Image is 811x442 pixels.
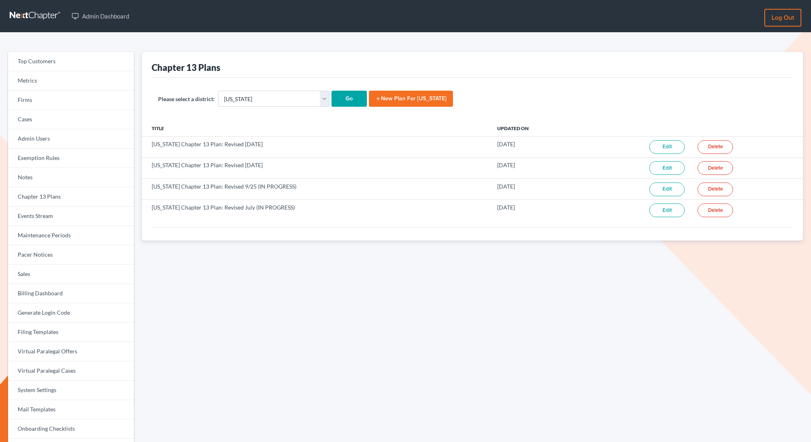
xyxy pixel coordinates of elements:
a: Edit [649,161,685,175]
button: Delete [698,203,733,217]
label: Please select a district: [158,95,215,103]
a: Cases [8,110,134,129]
button: Delete [698,161,733,175]
td: [DATE] [491,137,587,158]
i: add [375,96,381,102]
a: Generate Login Code [8,303,134,323]
button: Delete [698,140,733,154]
a: Firms [8,91,134,110]
input: Go [331,91,367,107]
a: Metrics [8,71,134,91]
td: [US_STATE] Chapter 13 Plan: Revised [DATE] [142,137,491,158]
th: Title [142,120,491,136]
td: [US_STATE] Chapter 13 Plan: Revised [DATE] [142,158,491,178]
td: [DATE] [491,178,587,199]
a: Mail Templates [8,400,134,419]
a: Virtual Paralegal Cases [8,361,134,381]
td: [DATE] [491,158,587,178]
td: [US_STATE] Chapter 13 Plan: Revised July (IN PROGRESS) [142,200,491,221]
a: Admin Dashboard [68,9,133,23]
a: Log out [764,9,801,27]
a: Notes [8,168,134,187]
a: addNew Plan for [US_STATE] [369,91,453,107]
th: Updated on [491,120,587,136]
a: Edit [649,203,685,217]
a: Exemption Rules [8,149,134,168]
a: Virtual Paralegal Offers [8,342,134,361]
a: System Settings [8,381,134,400]
td: [US_STATE] Chapter 13 Plan: Revised 9/25 (IN PROGRESS) [142,178,491,199]
a: Pacer Notices [8,245,134,265]
div: Chapter 13 Plans [152,62,220,73]
a: Maintenance Periods [8,226,134,245]
a: Edit [649,140,685,154]
a: Onboarding Checklists [8,419,134,439]
a: Billing Dashboard [8,284,134,303]
a: Edit [649,183,685,196]
button: Delete [698,183,733,196]
a: Chapter 13 Plans [8,187,134,207]
a: Events Stream [8,207,134,226]
td: [DATE] [491,200,587,221]
a: Top Customers [8,52,134,71]
a: Sales [8,265,134,284]
a: Admin Users [8,129,134,149]
a: Filing Templates [8,323,134,342]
